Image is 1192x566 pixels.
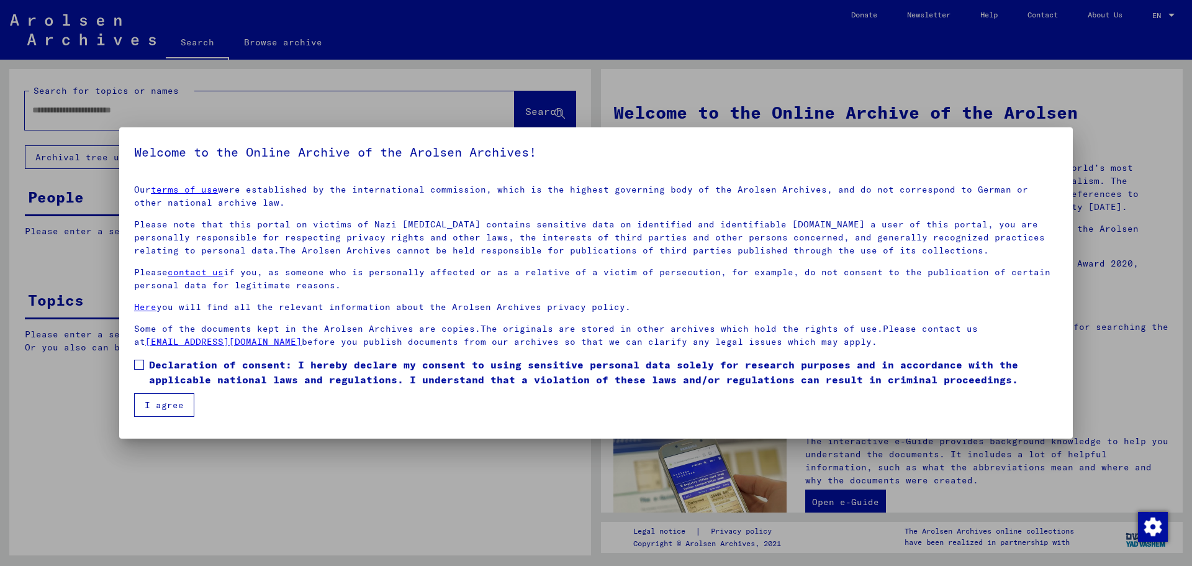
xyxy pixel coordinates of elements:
p: you will find all the relevant information about the Arolsen Archives privacy policy. [134,301,1058,314]
a: terms of use [151,184,218,195]
img: Change consent [1138,512,1168,542]
span: Declaration of consent: I hereby declare my consent to using sensitive personal data solely for r... [149,357,1058,387]
a: [EMAIL_ADDRESS][DOMAIN_NAME] [145,336,302,347]
a: Here [134,301,156,313]
a: contact us [168,267,223,278]
p: Some of the documents kept in the Arolsen Archives are copies.The originals are stored in other a... [134,322,1058,349]
p: Please note that this portal on victims of Nazi [MEDICAL_DATA] contains sensitive data on identif... [134,218,1058,257]
p: Our were established by the international commission, which is the highest governing body of the ... [134,183,1058,209]
p: Please if you, as someone who is personally affected or as a relative of a victim of persecution,... [134,266,1058,292]
button: I agree [134,393,194,417]
h5: Welcome to the Online Archive of the Arolsen Archives! [134,142,1058,162]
